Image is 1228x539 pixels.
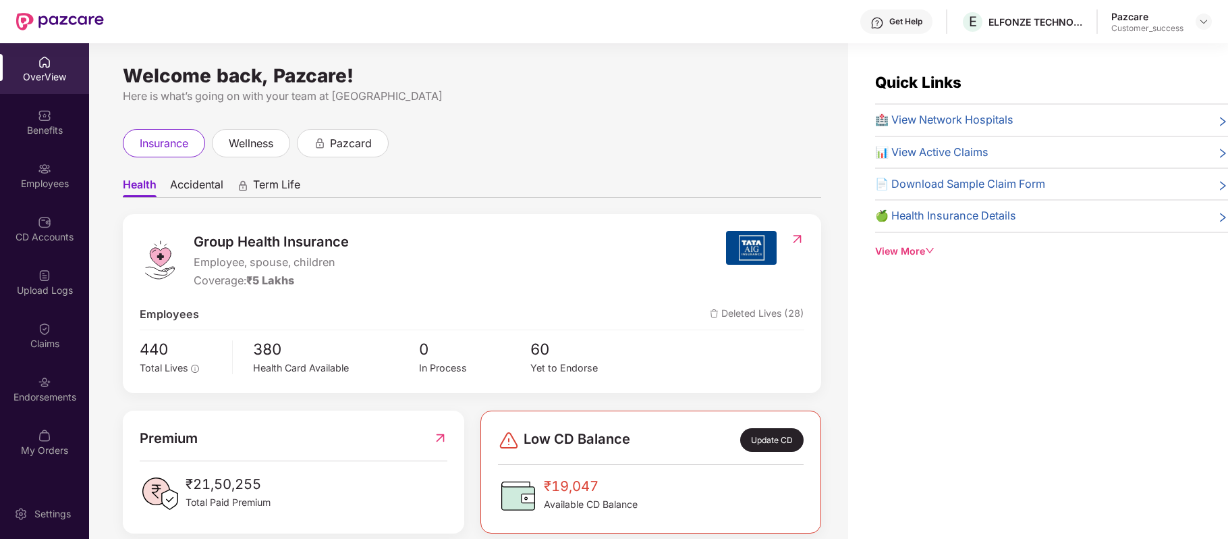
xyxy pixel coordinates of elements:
div: View More [875,244,1228,259]
span: Total Paid Premium [186,495,271,510]
span: Deleted Lives (28) [710,306,804,323]
span: Low CD Balance [524,428,630,452]
img: PaidPremiumIcon [140,473,180,514]
img: svg+xml;base64,PHN2ZyBpZD0iRHJvcGRvd24tMzJ4MzIiIHhtbG5zPSJodHRwOi8vd3d3LnczLm9yZy8yMDAwL3N2ZyIgd2... [1198,16,1209,27]
img: svg+xml;base64,PHN2ZyBpZD0iSG9tZSIgeG1sbnM9Imh0dHA6Ly93d3cudzMub3JnLzIwMDAvc3ZnIiB3aWR0aD0iMjAiIG... [38,55,51,69]
img: deleteIcon [710,309,719,318]
span: Employee, spouse, children [194,254,349,271]
span: Available CD Balance [544,497,638,512]
div: In Process [419,361,530,376]
span: 60 [530,337,641,361]
div: Settings [30,507,75,521]
img: svg+xml;base64,PHN2ZyBpZD0iRW5kb3JzZW1lbnRzIiB4bWxucz0iaHR0cDovL3d3dy53My5vcmcvMjAwMC9zdmciIHdpZH... [38,376,51,389]
img: svg+xml;base64,PHN2ZyBpZD0iQmVuZWZpdHMiIHhtbG5zPSJodHRwOi8vd3d3LnczLm9yZy8yMDAwL3N2ZyIgd2lkdGg9Ij... [38,109,51,122]
div: Customer_success [1111,23,1183,34]
span: 📄 Download Sample Claim Form [875,176,1045,192]
span: right [1217,210,1228,224]
img: New Pazcare Logo [16,13,104,30]
img: svg+xml;base64,PHN2ZyBpZD0iU2V0dGluZy0yMHgyMCIgeG1sbnM9Imh0dHA6Ly93d3cudzMub3JnLzIwMDAvc3ZnIiB3aW... [14,507,28,521]
div: Pazcare [1111,10,1183,23]
span: 440 [140,337,223,361]
img: svg+xml;base64,PHN2ZyBpZD0iQ0RfQWNjb3VudHMiIGRhdGEtbmFtZT0iQ0QgQWNjb3VudHMiIHhtbG5zPSJodHRwOi8vd3... [38,215,51,229]
img: RedirectIcon [433,428,447,449]
div: ELFONZE TECHNOLOGIES PRIVATE LIMITED [988,16,1083,28]
div: Welcome back, Pazcare! [123,70,821,81]
span: right [1217,178,1228,192]
div: Yet to Endorse [530,361,641,376]
span: right [1217,147,1228,161]
img: insurerIcon [726,231,777,265]
span: 🏥 View Network Hospitals [875,111,1013,128]
div: Coverage: [194,272,349,289]
span: 🍏 Health Insurance Details [875,207,1016,224]
img: CDBalanceIcon [498,476,538,516]
span: Total Lives [140,362,188,374]
span: Group Health Insurance [194,231,349,253]
img: RedirectIcon [790,232,804,246]
span: Term Life [253,178,300,197]
span: Accidental [170,178,223,197]
div: Get Help [889,16,922,27]
div: Here is what’s going on with your team at [GEOGRAPHIC_DATA] [123,88,821,105]
img: svg+xml;base64,PHN2ZyBpZD0iTXlfT3JkZXJzIiBkYXRhLW5hbWU9Ik15IE9yZGVycyIgeG1sbnM9Imh0dHA6Ly93d3cudz... [38,429,51,442]
span: 380 [253,337,419,361]
div: Health Card Available [253,361,419,376]
img: svg+xml;base64,PHN2ZyBpZD0iSGVscC0zMngzMiIgeG1sbnM9Imh0dHA6Ly93d3cudzMub3JnLzIwMDAvc3ZnIiB3aWR0aD... [870,16,884,30]
img: svg+xml;base64,PHN2ZyBpZD0iQ2xhaW0iIHhtbG5zPSJodHRwOi8vd3d3LnczLm9yZy8yMDAwL3N2ZyIgd2lkdGg9IjIwIi... [38,322,51,336]
div: Update CD [740,428,804,452]
span: info-circle [191,365,199,373]
span: pazcard [330,135,372,152]
span: ₹5 Lakhs [246,274,294,287]
span: wellness [229,135,273,152]
span: ₹21,50,255 [186,473,271,495]
span: Health [123,178,157,197]
img: svg+xml;base64,PHN2ZyBpZD0iRW1wbG95ZWVzIiB4bWxucz0iaHR0cDovL3d3dy53My5vcmcvMjAwMC9zdmciIHdpZHRoPS... [38,162,51,176]
img: svg+xml;base64,PHN2ZyBpZD0iRGFuZ2VyLTMyeDMyIiB4bWxucz0iaHR0cDovL3d3dy53My5vcmcvMjAwMC9zdmciIHdpZH... [498,430,520,451]
span: Employees [140,306,199,323]
span: Quick Links [875,73,961,91]
span: insurance [140,135,188,152]
span: ₹19,047 [544,476,638,497]
img: logo [140,240,180,280]
span: 📊 View Active Claims [875,144,988,161]
span: E [969,14,977,30]
div: animation [314,136,326,149]
span: Premium [140,428,198,449]
span: right [1217,114,1228,128]
span: down [925,246,934,255]
img: svg+xml;base64,PHN2ZyBpZD0iVXBsb2FkX0xvZ3MiIGRhdGEtbmFtZT0iVXBsb2FkIExvZ3MiIHhtbG5zPSJodHRwOi8vd3... [38,269,51,282]
div: animation [237,179,249,191]
span: 0 [419,337,530,361]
